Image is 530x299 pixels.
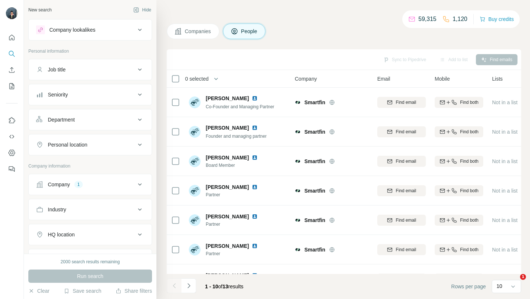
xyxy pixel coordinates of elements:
[206,272,249,279] span: [PERSON_NAME]
[252,272,258,278] img: LinkedIn logo
[492,217,517,223] span: Not in a list
[304,128,325,136] span: Smartfin
[48,206,66,213] div: Industry
[377,185,426,196] button: Find email
[189,155,201,167] img: Avatar
[206,250,261,257] span: Partner
[396,99,416,106] span: Find email
[418,15,437,24] p: 59,315
[304,99,325,106] span: Smartfin
[396,129,416,135] span: Find email
[295,99,301,105] img: Logo of Smartfin
[29,251,152,268] button: Annual revenue ($)
[205,284,218,289] span: 1 - 10
[377,75,390,82] span: Email
[29,136,152,154] button: Personal location
[128,4,156,15] button: Hide
[377,244,426,255] button: Find email
[435,97,483,108] button: Find both
[451,283,486,290] span: Rows per page
[396,187,416,194] span: Find email
[61,258,120,265] div: 2000 search results remaining
[48,91,68,98] div: Seniority
[48,181,70,188] div: Company
[206,213,249,220] span: [PERSON_NAME]
[206,191,261,198] span: Partner
[252,125,258,131] img: LinkedIn logo
[189,244,201,256] img: Avatar
[377,156,426,167] button: Find email
[241,28,258,35] span: People
[460,99,478,106] span: Find both
[304,187,325,194] span: Smartfin
[29,86,152,103] button: Seniority
[460,129,478,135] span: Find both
[206,162,261,169] span: Board Member
[505,274,523,292] iframe: Intercom live chat
[396,158,416,165] span: Find email
[304,246,325,253] span: Smartfin
[295,158,301,164] img: Logo of Smartfin
[460,187,478,194] span: Find both
[48,66,66,73] div: Job title
[435,156,483,167] button: Find both
[206,221,261,228] span: Partner
[206,124,249,131] span: [PERSON_NAME]
[206,183,249,191] span: [PERSON_NAME]
[181,278,196,293] button: Navigate to next page
[492,99,517,105] span: Not in a list
[295,188,301,194] img: Logo of Smartfin
[396,217,416,224] span: Find email
[435,126,483,137] button: Find both
[435,185,483,196] button: Find both
[6,80,18,93] button: My lists
[377,97,426,108] button: Find email
[28,287,49,295] button: Clear
[492,129,517,135] span: Not in a list
[205,284,243,289] span: results
[520,274,526,280] span: 1
[396,246,416,253] span: Find email
[48,231,75,238] div: HQ location
[29,226,152,243] button: HQ location
[48,141,87,148] div: Personal location
[295,75,317,82] span: Company
[435,274,483,285] button: Find both
[497,282,502,290] p: 10
[28,7,52,13] div: New search
[29,21,152,39] button: Company lookalikes
[6,47,18,60] button: Search
[492,75,503,82] span: Lists
[295,247,301,253] img: Logo of Smartfin
[304,158,325,165] span: Smartfin
[6,63,18,77] button: Enrich CSV
[6,162,18,176] button: Feedback
[453,15,467,24] p: 1,120
[74,181,83,188] div: 1
[6,146,18,159] button: Dashboard
[206,95,249,102] span: [PERSON_NAME]
[252,155,258,161] img: LinkedIn logo
[218,284,223,289] span: of
[64,287,101,295] button: Save search
[492,158,517,164] span: Not in a list
[185,75,209,82] span: 0 selected
[29,201,152,218] button: Industry
[377,126,426,137] button: Find email
[29,61,152,78] button: Job title
[252,243,258,249] img: LinkedIn logo
[206,134,266,139] span: Founder and managing partner
[29,111,152,129] button: Department
[189,96,201,108] img: Avatar
[435,75,450,82] span: Mobile
[189,273,201,285] img: Avatar
[377,215,426,226] button: Find email
[48,116,75,123] div: Department
[435,244,483,255] button: Find both
[304,217,325,224] span: Smartfin
[6,130,18,143] button: Use Surfe API
[252,184,258,190] img: LinkedIn logo
[28,48,152,54] p: Personal information
[480,14,514,24] button: Buy credits
[223,284,229,289] span: 13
